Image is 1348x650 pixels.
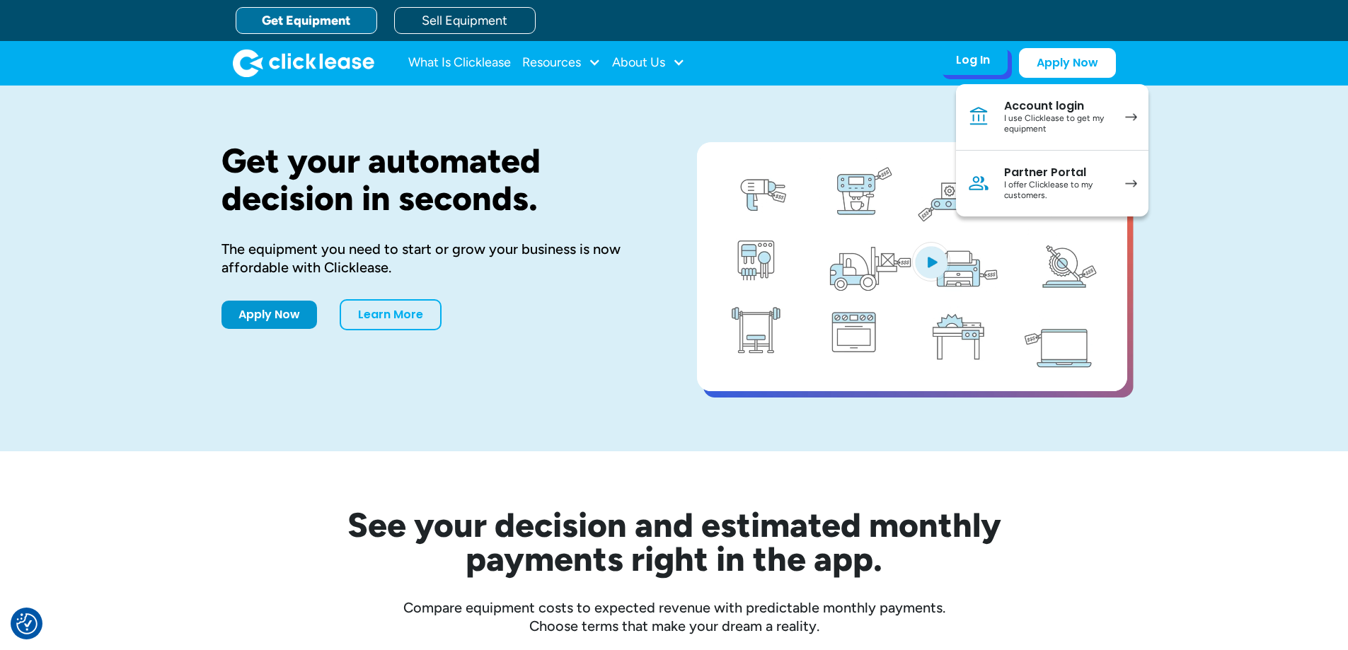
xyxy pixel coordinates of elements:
[967,105,990,128] img: Bank icon
[408,49,511,77] a: What Is Clicklease
[221,240,652,277] div: The equipment you need to start or grow your business is now affordable with Clicklease.
[522,49,601,77] div: Resources
[1019,48,1116,78] a: Apply Now
[967,172,990,195] img: Person icon
[956,151,1148,216] a: Partner PortalI offer Clicklease to my customers.
[956,53,990,67] div: Log In
[1125,180,1137,187] img: arrow
[16,613,38,634] img: Revisit consent button
[1004,180,1111,202] div: I offer Clicklease to my customers.
[221,142,652,217] h1: Get your automated decision in seconds.
[1004,166,1111,180] div: Partner Portal
[1004,113,1111,135] div: I use Clicklease to get my equipment
[956,84,1148,151] a: Account loginI use Clicklease to get my equipment
[16,613,38,634] button: Consent Preferences
[612,49,685,77] div: About Us
[697,142,1127,391] a: open lightbox
[912,242,950,282] img: Blue play button logo on a light blue circular background
[394,7,536,34] a: Sell Equipment
[233,49,374,77] a: home
[233,49,374,77] img: Clicklease logo
[956,84,1148,216] nav: Log In
[221,301,317,329] a: Apply Now
[1004,99,1111,113] div: Account login
[221,598,1127,635] div: Compare equipment costs to expected revenue with predictable monthly payments. Choose terms that ...
[278,508,1071,576] h2: See your decision and estimated monthly payments right in the app.
[1125,113,1137,121] img: arrow
[340,299,442,330] a: Learn More
[236,7,377,34] a: Get Equipment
